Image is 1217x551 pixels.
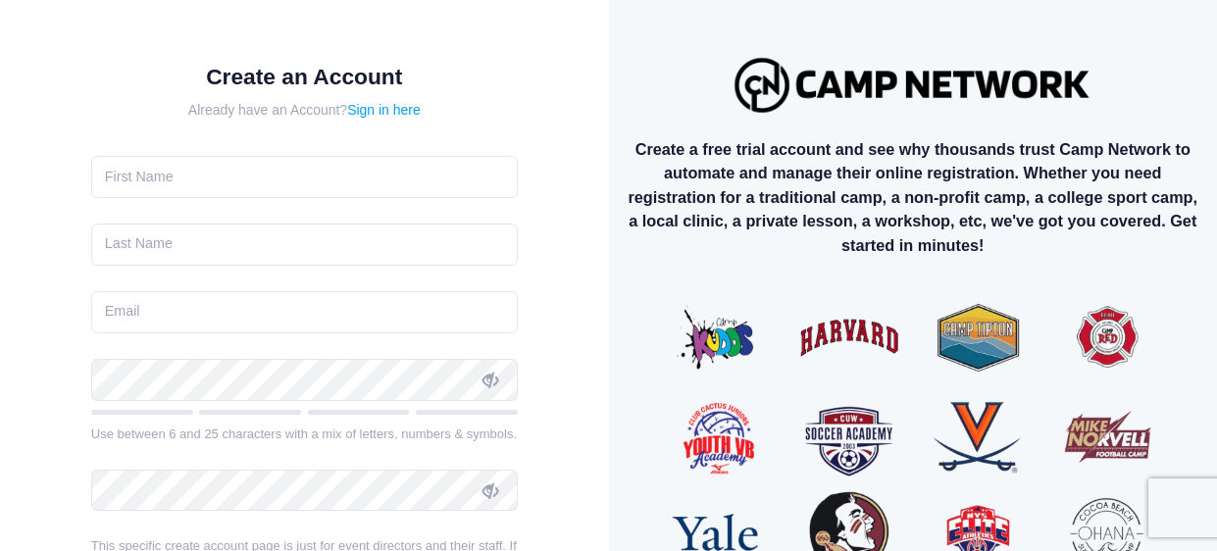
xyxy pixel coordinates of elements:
[726,48,1100,122] img: Logo
[91,156,518,198] input: First Name
[91,224,518,266] input: Last Name
[91,64,518,90] h1: Create an Account
[625,137,1201,257] p: Create a free trial account and see why thousands trust Camp Network to automate and manage their...
[91,100,518,121] div: Already have an Account?
[91,291,518,333] input: Email
[347,102,421,118] a: Sign in here
[91,425,518,444] div: Use between 6 and 25 characters with a mix of letters, numbers & symbols.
